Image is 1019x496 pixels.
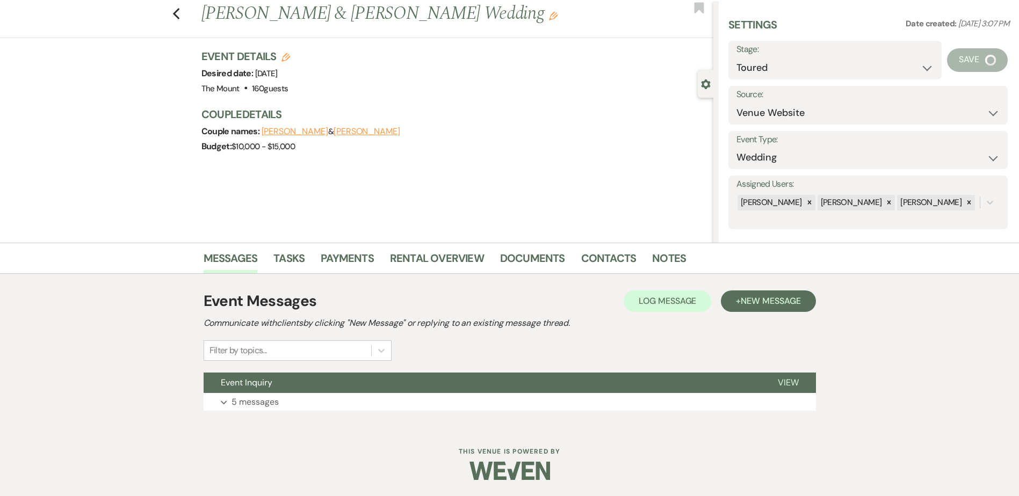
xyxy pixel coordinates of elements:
[232,141,295,152] span: $10,000 - $15,000
[201,107,703,122] h3: Couple Details
[221,377,272,388] span: Event Inquiry
[741,295,800,307] span: New Message
[201,141,232,152] span: Budget:
[201,126,262,137] span: Couple names:
[947,48,1008,72] button: Save
[209,344,267,357] div: Filter by topics...
[262,126,400,137] span: &
[252,83,288,94] span: 160 guests
[736,177,1000,192] label: Assigned Users:
[721,290,815,312] button: +New Message
[906,18,958,29] span: Date created:
[262,127,328,136] button: [PERSON_NAME]
[818,195,884,210] div: [PERSON_NAME]
[500,250,565,273] a: Documents
[201,83,240,94] span: The Mount
[736,132,1000,148] label: Event Type:
[624,290,711,312] button: Log Message
[204,317,816,330] h2: Communicate with clients by clicking "New Message" or replying to an existing message thread.
[897,195,963,210] div: [PERSON_NAME]
[334,127,400,136] button: [PERSON_NAME]
[701,78,711,89] button: Close lead details
[778,377,799,388] span: View
[204,290,317,312] h1: Event Messages
[204,250,258,273] a: Messages
[549,11,558,20] button: Edit
[728,17,777,41] h3: Settings
[985,55,996,65] img: loading spinner
[204,393,816,411] button: 5 messages
[639,295,696,307] span: Log Message
[652,250,686,273] a: Notes
[736,42,934,57] label: Stage:
[201,49,291,64] h3: Event Details
[958,18,1009,29] span: [DATE] 3:07 PM
[273,250,305,273] a: Tasks
[232,395,279,409] p: 5 messages
[321,250,374,273] a: Payments
[469,452,550,490] img: Weven Logo
[255,68,278,79] span: [DATE]
[761,373,816,393] button: View
[581,250,637,273] a: Contacts
[201,68,255,79] span: Desired date:
[390,250,484,273] a: Rental Overview
[204,373,761,393] button: Event Inquiry
[736,87,1000,103] label: Source:
[201,1,607,27] h1: [PERSON_NAME] & [PERSON_NAME] Wedding
[738,195,804,210] div: [PERSON_NAME]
